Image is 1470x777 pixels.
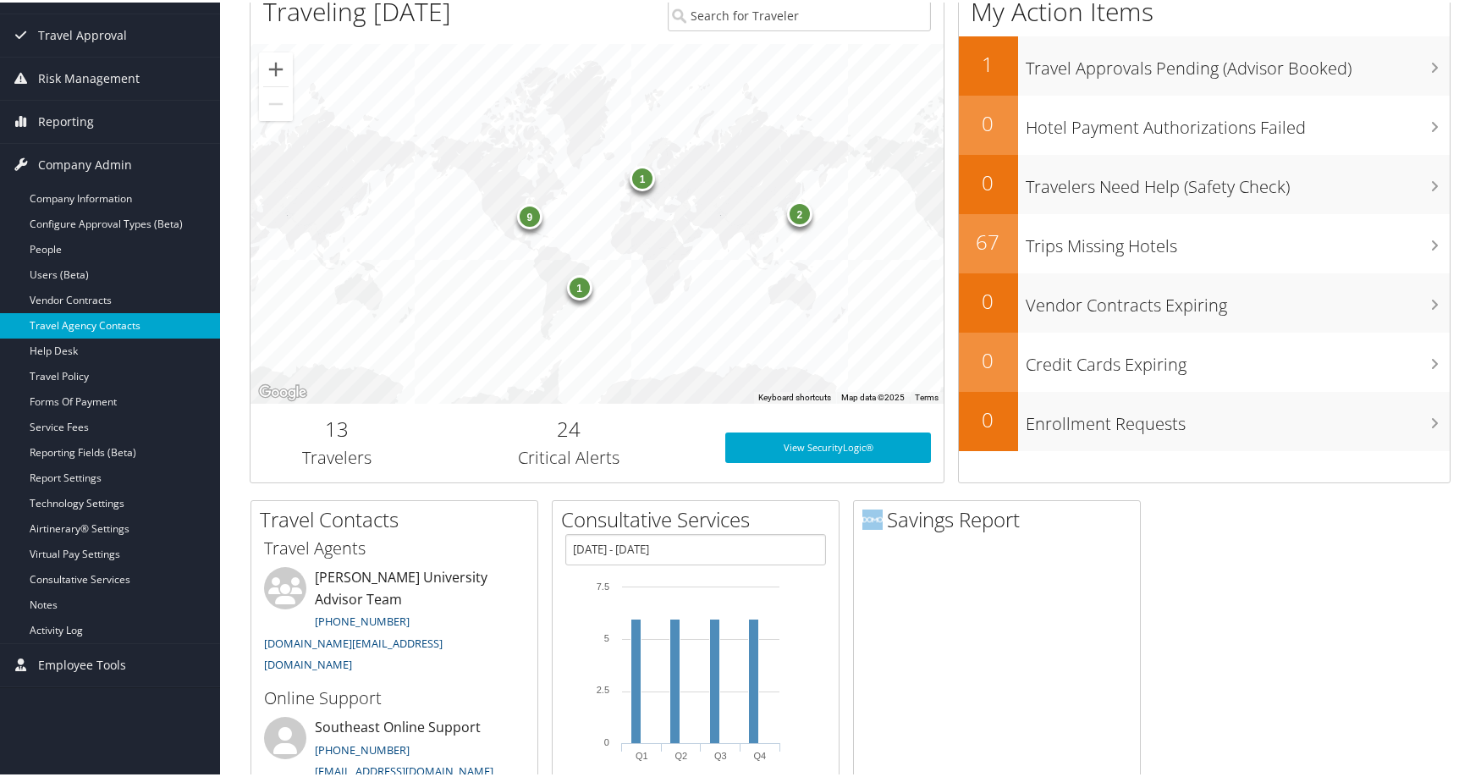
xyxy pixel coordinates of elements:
[38,12,127,54] span: Travel Approval
[38,98,94,141] span: Reporting
[959,47,1018,76] h2: 1
[263,412,411,441] h2: 13
[38,55,140,97] span: Risk Management
[1027,46,1451,78] h3: Travel Approvals Pending (Advisor Booked)
[263,444,411,467] h3: Travelers
[841,390,905,400] span: Map data ©2025
[315,740,410,755] a: [PHONE_NUMBER]
[597,579,609,589] tspan: 7.5
[959,403,1018,432] h2: 0
[862,507,883,527] img: domo-logo.png
[264,534,525,558] h3: Travel Agents
[1027,401,1451,433] h3: Enrollment Requests
[753,748,766,758] text: Q4
[38,141,132,184] span: Company Admin
[862,503,1140,532] h2: Savings Report
[787,199,812,224] div: 2
[259,50,293,84] button: Zoom in
[959,344,1018,372] h2: 0
[437,412,700,441] h2: 24
[1027,164,1451,196] h3: Travelers Need Help (Safety Check)
[959,330,1451,389] a: 0Credit Cards Expiring
[264,684,525,708] h3: Online Support
[915,390,939,400] a: Terms (opens in new tab)
[264,633,443,670] a: [DOMAIN_NAME][EMAIL_ADDRESS][DOMAIN_NAME]
[714,748,727,758] text: Q3
[959,152,1451,212] a: 0Travelers Need Help (Safety Check)
[959,389,1451,449] a: 0Enrollment Requests
[259,85,293,118] button: Zoom out
[315,761,493,776] a: [EMAIL_ADDRESS][DOMAIN_NAME]
[561,503,839,532] h2: Consultative Services
[597,682,609,692] tspan: 2.5
[566,273,592,298] div: 1
[959,284,1018,313] h2: 0
[758,389,831,401] button: Keyboard shortcuts
[630,163,655,189] div: 1
[260,503,537,532] h2: Travel Contacts
[959,212,1451,271] a: 67Trips Missing Hotels
[959,34,1451,93] a: 1Travel Approvals Pending (Advisor Booked)
[1027,105,1451,137] h3: Hotel Payment Authorizations Failed
[437,444,700,467] h3: Critical Alerts
[255,379,311,401] a: Open this area in Google Maps (opens a new window)
[256,565,533,677] li: [PERSON_NAME] University Advisor Team
[38,642,126,684] span: Employee Tools
[959,107,1018,135] h2: 0
[636,748,648,758] text: Q1
[1027,223,1451,256] h3: Trips Missing Hotels
[674,748,687,758] text: Q2
[315,611,410,626] a: [PHONE_NUMBER]
[517,201,542,227] div: 9
[604,631,609,641] tspan: 5
[959,225,1018,254] h2: 67
[604,735,609,745] tspan: 0
[959,166,1018,195] h2: 0
[1027,283,1451,315] h3: Vendor Contracts Expiring
[725,430,931,460] a: View SecurityLogic®
[959,271,1451,330] a: 0Vendor Contracts Expiring
[255,379,311,401] img: Google
[959,93,1451,152] a: 0Hotel Payment Authorizations Failed
[1027,342,1451,374] h3: Credit Cards Expiring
